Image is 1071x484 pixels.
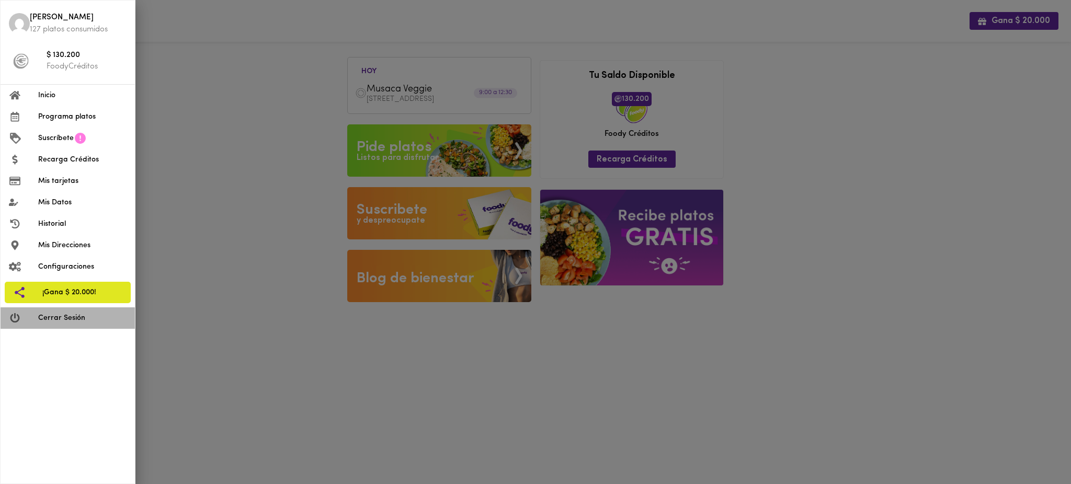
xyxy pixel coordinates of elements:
p: 127 platos consumidos [30,24,127,35]
span: Mis Datos [38,197,127,208]
span: Historial [38,218,127,229]
span: Recarga Créditos [38,154,127,165]
span: Suscríbete [38,133,74,144]
span: Mis tarjetas [38,176,127,187]
iframe: Messagebird Livechat Widget [1010,423,1061,474]
span: Configuraciones [38,261,127,272]
span: Cerrar Sesión [38,313,127,324]
p: FoodyCréditos [47,61,127,72]
span: Mis Direcciones [38,240,127,251]
span: $ 130.200 [47,50,127,62]
span: [PERSON_NAME] [30,12,127,24]
span: ¡Gana $ 20.000! [42,287,122,298]
span: Inicio [38,90,127,101]
img: foody-creditos-black.png [13,53,29,69]
span: Programa platos [38,111,127,122]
